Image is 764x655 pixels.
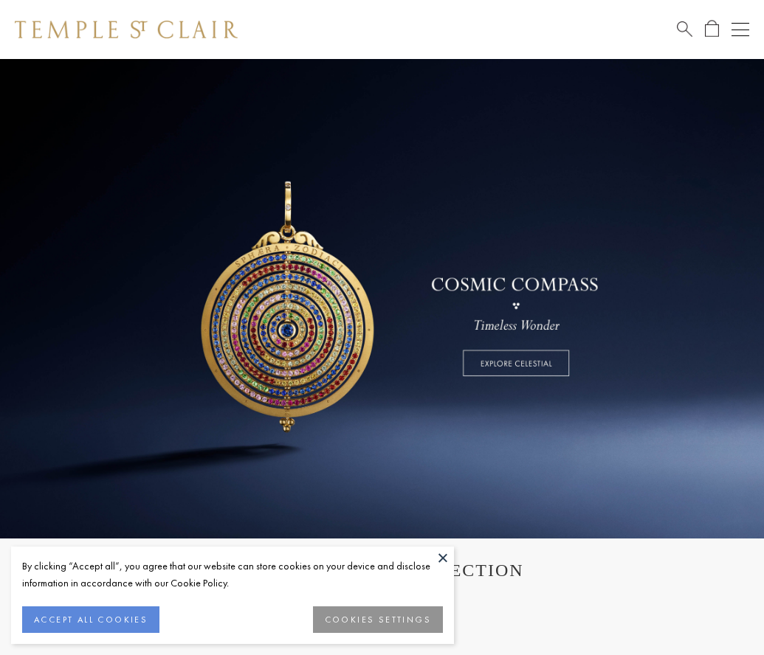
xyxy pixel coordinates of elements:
div: By clicking “Accept all”, you agree that our website can store cookies on your device and disclos... [22,558,443,592]
button: COOKIES SETTINGS [313,606,443,633]
button: ACCEPT ALL COOKIES [22,606,159,633]
a: Search [677,20,692,38]
a: Open Shopping Bag [705,20,719,38]
img: Temple St. Clair [15,21,238,38]
button: Open navigation [732,21,749,38]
